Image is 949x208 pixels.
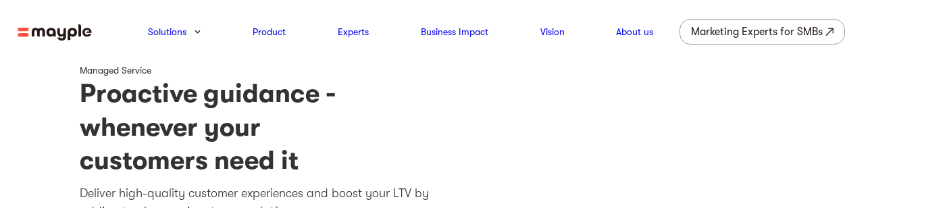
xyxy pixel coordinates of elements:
img: mayple-logo [18,24,92,41]
a: Marketing Experts for SMBs [679,19,845,45]
h1: Proactive guidance - whenever your customers need it [80,77,870,177]
a: Experts [338,24,369,40]
a: About us [616,24,653,40]
div: Managed Service [80,63,870,77]
a: Vision [540,24,565,40]
a: Product [253,24,286,40]
img: arrow-down [195,30,201,34]
a: Business Impact [421,24,488,40]
div: Marketing Experts for SMBs [691,22,823,41]
a: Solutions [148,24,186,40]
